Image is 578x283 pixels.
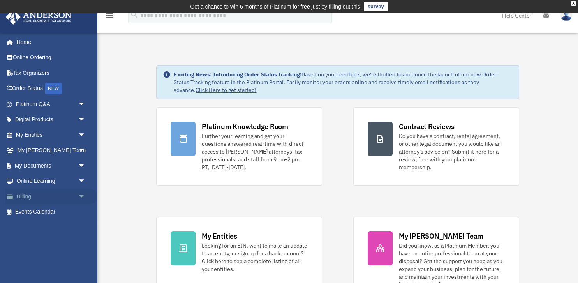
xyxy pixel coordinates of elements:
a: Order StatusNEW [5,81,97,97]
div: Do you have a contract, rental agreement, or other legal document you would like an attorney's ad... [399,132,505,171]
div: My Entities [202,231,237,241]
a: Events Calendar [5,204,97,220]
strong: Exciting News: Introducing Order Status Tracking! [174,71,301,78]
div: close [571,1,576,6]
span: arrow_drop_down [78,173,93,189]
a: Contract Reviews Do you have a contract, rental agreement, or other legal document you would like... [353,107,519,186]
a: Online Ordering [5,50,97,65]
span: arrow_drop_down [78,96,93,112]
div: Platinum Knowledge Room [202,122,288,131]
a: menu [105,14,115,20]
div: Get a chance to win 6 months of Platinum for free just by filling out this [190,2,360,11]
a: survey [364,2,388,11]
div: NEW [45,83,62,94]
span: arrow_drop_down [78,127,93,143]
div: My [PERSON_NAME] Team [399,231,483,241]
a: Platinum Q&Aarrow_drop_down [5,96,97,112]
a: Click Here to get started! [196,87,256,94]
div: Based on your feedback, we're thrilled to announce the launch of our new Order Status Tracking fe... [174,71,512,94]
a: My Entitiesarrow_drop_down [5,127,97,143]
a: Billingarrow_drop_down [5,189,97,204]
a: Tax Organizers [5,65,97,81]
span: arrow_drop_down [78,112,93,128]
a: Digital Productsarrow_drop_down [5,112,97,127]
div: Further your learning and get your questions answered real-time with direct access to [PERSON_NAM... [202,132,308,171]
span: arrow_drop_down [78,189,93,205]
img: User Pic [560,10,572,21]
i: menu [105,11,115,20]
a: My [PERSON_NAME] Teamarrow_drop_down [5,143,97,158]
a: My Documentsarrow_drop_down [5,158,97,173]
div: Contract Reviews [399,122,455,131]
img: Anderson Advisors Platinum Portal [4,9,74,25]
span: arrow_drop_down [78,143,93,159]
div: Looking for an EIN, want to make an update to an entity, or sign up for a bank account? Click her... [202,242,308,273]
a: Home [5,34,93,50]
i: search [130,11,139,19]
a: Platinum Knowledge Room Further your learning and get your questions answered real-time with dire... [156,107,322,186]
a: Online Learningarrow_drop_down [5,173,97,189]
span: arrow_drop_down [78,158,93,174]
